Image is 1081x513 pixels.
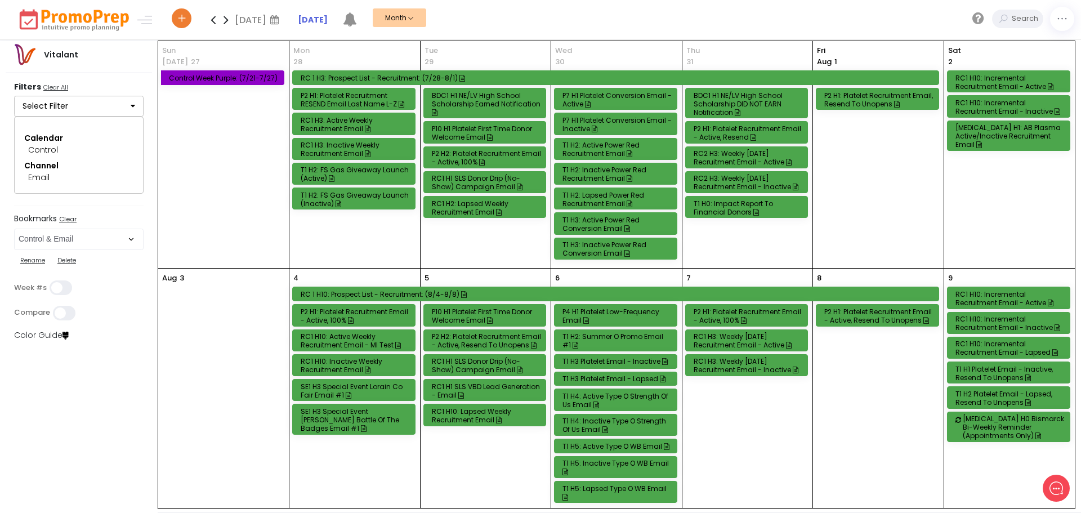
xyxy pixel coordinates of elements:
[301,357,410,374] div: RC1 H10: Inactive Weekly Recruitment Email
[301,91,410,108] div: P2 H1: Platelet Recruitment RESEND Email Last Name L-Z
[694,124,803,141] div: P2 H1: Platelet Recruitment Email - Active, Resend
[17,113,208,136] button: New conversation
[14,81,41,92] strong: Filters
[562,442,672,450] div: T1 H5: Active Type O WB Email
[28,144,129,156] div: Control
[955,99,1065,115] div: RC1 H10: Incremental Recruitment Email - Inactive
[432,357,542,374] div: RC1 H1 SLS Donor Drip (No-Show) Campaign Email
[817,273,821,284] p: 8
[694,91,803,117] div: BDC1 H1 NE/LV High School Scholarship DID NOT EARN Notification
[686,45,809,56] span: Thu
[14,308,50,317] label: Compare
[14,283,47,292] label: Week #s
[562,116,672,133] div: P7 H1 Platelet Conversion Email - Inactive
[948,45,1071,56] span: Sat
[694,149,803,166] div: RC2 H3: Weekly [DATE] Recruitment Email - Active
[24,160,133,172] div: Channel
[948,56,953,68] p: 2
[432,149,542,166] div: P2 H2: Platelet Recruitment Email - Active, 100%
[373,8,426,27] button: Month
[14,329,69,341] a: Color Guide
[432,174,542,191] div: RC1 H1 SLS Donor Drip (No-Show) Campaign Email
[301,290,934,298] div: RC 1 H10: Prospect List - Recruitment: (8/4-8/8)
[17,75,208,93] h2: What can we do to help?
[824,91,934,108] div: P2 H1: Platelet Recruitment Email, Resend to Unopens
[562,484,672,501] div: T1 H5: Lapsed Type O WB Email
[293,56,302,68] p: 28
[425,45,547,56] span: Tue
[432,382,542,399] div: RC1 H1 SLS VBD Lead Generation - Email
[686,273,691,284] p: 7
[562,240,672,257] div: T1 H3: Inactive Power Red Conversion Email
[432,332,542,349] div: P2 H2: Platelet Recruitment Email - Active, Resend to Unopens
[562,216,672,233] div: T1 H3: Active Power Red Conversion Email
[562,191,672,208] div: T1 H2: Lapsed Power Red Recruitment Email
[562,374,672,383] div: T1 H3 Platelet Email - Lapsed
[301,191,410,208] div: T1 H2: FS Gas Giveaway Launch (Inactive)
[235,11,283,28] div: [DATE]
[162,273,177,284] p: Aug
[14,43,36,66] img: vitalantlogo.png
[425,56,434,68] p: 29
[301,407,410,432] div: SE1 H3 Special Event [PERSON_NAME] Battle of the Badges Email #1
[817,45,940,56] span: Fri
[191,56,200,68] p: 27
[948,273,953,284] p: 9
[955,290,1065,307] div: RC1 H10: Incremental Recruitment Email - Active
[24,132,133,144] div: Calendar
[293,45,416,56] span: Mon
[432,199,542,216] div: RC1 H2: Lapsed Weekly Recruitment Email
[955,390,1065,407] div: T1 H2 Platelet Email - Lapsed, Resend to Unopens
[562,392,672,409] div: T1 H4: Active Type O Strength of Us Email
[1009,10,1043,28] input: Search
[43,83,68,92] u: Clear All
[301,307,410,324] div: P2 H1: Platelet Recruitment Email - Active, 100%
[432,407,542,424] div: RC1 H10: Lapsed Weekly Recruitment Email
[301,141,410,158] div: RC1 H3: Inactive Weekly Recruitment Email
[301,166,410,182] div: T1 H2: FS Gas Giveaway Launch (Active)
[293,273,298,284] p: 4
[301,382,410,399] div: SE1 H3 Special Event Lorain Co Fair Email #1
[180,273,184,284] p: 3
[14,214,144,226] label: Bookmarks
[555,45,678,56] span: Wed
[824,307,934,324] div: P2 H1: Platelet Recruitment Email - Active, Resend to Unopens
[817,56,837,68] p: 1
[562,417,672,434] div: T1 H4: Inactive Type O Strength of Us Email
[301,332,410,349] div: RC1 H10: Active Weekly Recruitment Email - MI Test
[432,124,542,141] div: P10 H1 Platelet First Time Donor Welcome Email
[17,55,208,73] h1: Hello [PERSON_NAME]!
[562,166,672,182] div: T1 H2: Inactive Power Red Recruitment Email
[963,414,1073,440] div: [MEDICAL_DATA] H0 Bismarck Bi-Weekly Reminder (Appointments Only)
[555,273,560,284] p: 6
[955,365,1065,382] div: T1 H1 Platelet Email - Inactive, Resend to Unopens
[555,56,565,68] p: 30
[694,357,803,374] div: RC1 H3: Weekly [DATE] Recruitment Email - Inactive
[562,91,672,108] div: P7 H1 Platelet Conversion Email - Active
[57,256,76,265] u: Delete
[955,315,1065,332] div: RC1 H10: Incremental Recruitment Email - Inactive
[28,172,129,184] div: Email
[298,14,328,25] strong: [DATE]
[694,174,803,191] div: RC2 H3: Weekly [DATE] Recruitment Email - Inactive
[59,215,77,224] u: Clear
[36,49,86,61] div: Vitalant
[686,56,694,68] p: 31
[94,394,142,401] span: We run on Gist
[694,199,803,216] div: T1 H0: Impact Report to Financial Donors
[301,116,410,133] div: RC1 H3: Active Weekly Recruitment Email
[162,56,188,68] p: [DATE]
[162,45,285,56] span: Sun
[432,91,542,117] div: BDC1 H1 NE/LV High School Scholarship Earned Notification
[562,307,672,324] div: P4 H1 Platelet Low-Frequency Email
[955,74,1065,91] div: RC1 H10: Incremental Recruitment Email - Active
[694,332,803,349] div: RC1 H3: Weekly [DATE] Recruitment Email - Active
[169,74,279,82] div: Control Week Purple: (7/21-7/27)
[73,120,135,129] span: New conversation
[817,56,832,67] span: Aug
[562,332,672,349] div: T1 H2: Summer O Promo Email #1
[14,96,144,117] button: Select Filter
[955,123,1065,149] div: [MEDICAL_DATA] H1: AB Plasma Active/Inactive Recruitment Email
[298,14,328,26] a: [DATE]
[562,459,672,476] div: T1 H5: Inactive Type O WB Email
